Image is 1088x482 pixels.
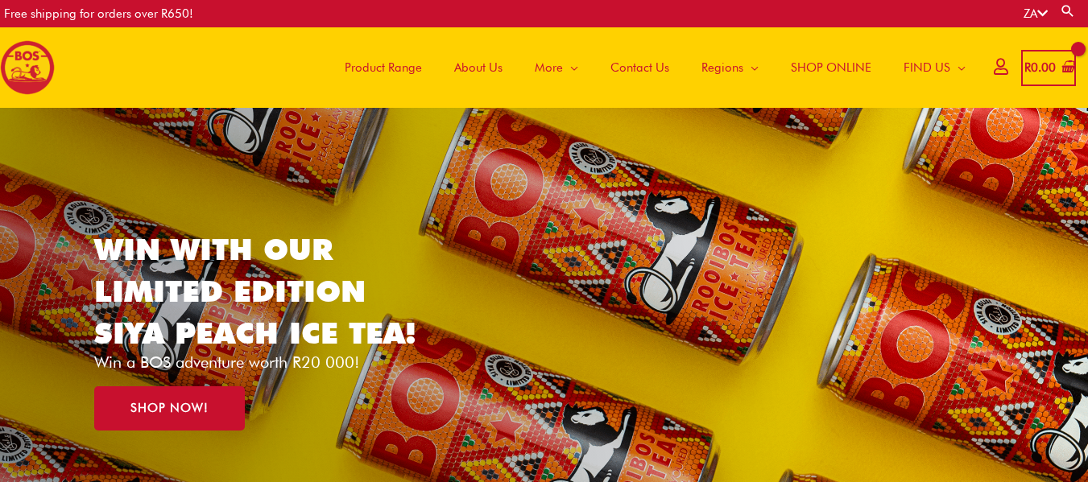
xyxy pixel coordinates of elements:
[685,27,775,108] a: Regions
[1024,6,1048,21] a: ZA
[94,354,441,370] p: Win a BOS adventure worth R20 000!
[1021,50,1076,86] a: View Shopping Cart, empty
[594,27,685,108] a: Contact Us
[438,27,519,108] a: About Us
[1024,60,1056,75] bdi: 0.00
[519,27,594,108] a: More
[130,402,209,414] span: SHOP NOW!
[329,27,438,108] a: Product Range
[904,43,950,92] span: FIND US
[454,43,503,92] span: About Us
[610,43,669,92] span: Contact Us
[1060,3,1076,19] a: Search button
[535,43,563,92] span: More
[1024,60,1031,75] span: R
[345,43,422,92] span: Product Range
[775,27,887,108] a: SHOP ONLINE
[94,231,416,351] a: WIN WITH OUR LIMITED EDITION SIYA PEACH ICE TEA!
[701,43,743,92] span: Regions
[791,43,871,92] span: SHOP ONLINE
[316,27,982,108] nav: Site Navigation
[94,386,245,431] a: SHOP NOW!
